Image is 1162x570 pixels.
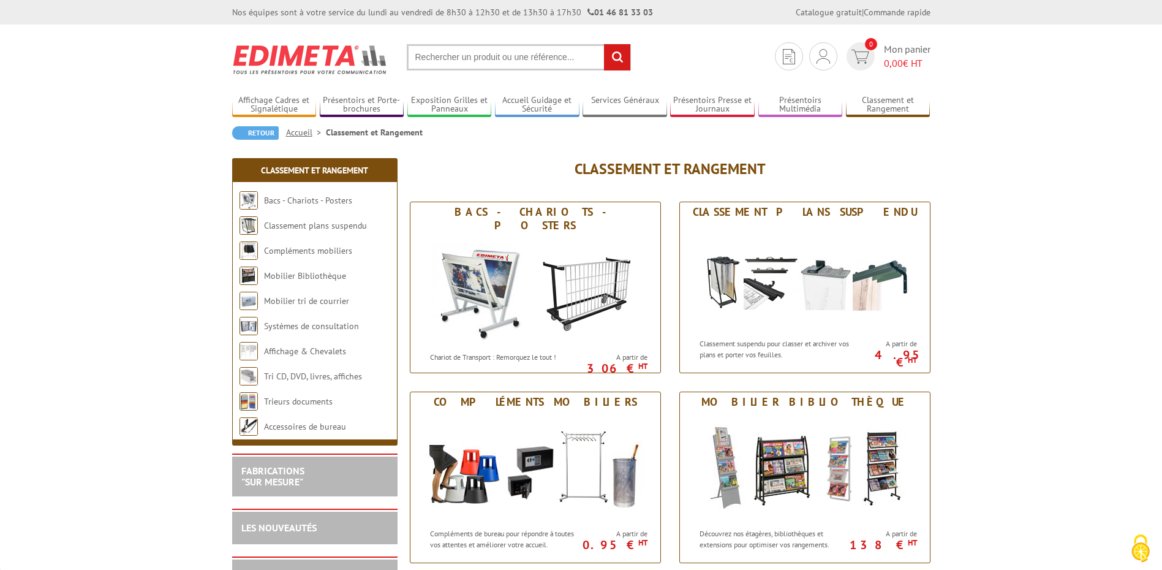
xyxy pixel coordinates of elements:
a: Compléments mobiliers Compléments mobiliers Compléments de bureau pour répondre à toutes vos atte... [410,392,661,563]
div: Mobilier Bibliothèque [683,395,927,409]
span: A partir de [585,529,647,539]
img: Mobilier tri de courrier [240,292,258,310]
img: Accessoires de bureau [240,417,258,436]
sup: HT [638,361,647,371]
img: Classement plans suspendu [692,222,918,332]
a: Accueil [286,127,326,138]
span: 0,00 [884,57,903,69]
img: Mobilier Bibliothèque [692,412,918,522]
p: 306 € [579,365,647,372]
h1: Classement et Rangement [410,161,930,177]
img: Systèmes de consultation [240,317,258,335]
a: Compléments mobiliers [264,245,352,256]
img: Mobilier Bibliothèque [240,267,258,285]
button: Cookies (fenêtre modale) [1119,528,1162,570]
img: Bacs - Chariots - Posters [422,235,649,346]
img: devis rapide [817,49,830,64]
p: 4.95 € [848,351,917,366]
span: A partir de [855,339,917,349]
span: € HT [884,56,930,70]
img: Cookies (fenêtre modale) [1125,533,1156,564]
p: 0.95 € [579,541,647,549]
div: | [796,6,930,18]
a: Catalogue gratuit [796,7,862,18]
p: Chariot de Transport : Remorquez le tout ! [430,352,582,362]
a: Services Généraux [583,95,667,115]
a: Mobilier tri de courrier [264,295,349,306]
a: Affichage & Chevalets [264,346,346,357]
p: Classement suspendu pour classer et archiver vos plans et porter vos feuilles. [700,338,851,359]
a: Mobilier Bibliothèque Mobilier Bibliothèque Découvrez nos étagères, bibliothèques et extensions p... [679,392,930,563]
p: 138 € [848,541,917,549]
a: Accueil Guidage et Sécurité [495,95,579,115]
img: Affichage & Chevalets [240,342,258,360]
sup: HT [638,538,647,548]
img: Bacs - Chariots - Posters [240,191,258,210]
a: Présentoirs Multimédia [758,95,843,115]
a: Tri CD, DVD, livres, affiches [264,371,362,382]
span: 0 [865,38,877,50]
a: Présentoirs Presse et Journaux [670,95,755,115]
img: Classement plans suspendu [240,216,258,235]
a: Retour [232,126,279,140]
a: devis rapide 0 Mon panier 0,00€ HT [843,42,930,70]
img: Compléments mobiliers [240,241,258,260]
img: Trieurs documents [240,392,258,411]
a: Classement et Rangement [261,165,368,176]
div: Bacs - Chariots - Posters [413,205,657,232]
div: Nos équipes sont à votre service du lundi au vendredi de 8h30 à 12h30 et de 13h30 à 17h30 [232,6,653,18]
span: A partir de [585,352,647,362]
a: Classement et Rangement [846,95,930,115]
img: devis rapide [851,50,869,64]
img: Compléments mobiliers [422,412,649,522]
a: Accessoires de bureau [264,421,346,432]
a: Mobilier Bibliothèque [264,270,346,281]
p: Compléments de bureau pour répondre à toutes vos attentes et améliorer votre accueil. [430,528,582,549]
div: Compléments mobiliers [413,395,657,409]
input: rechercher [604,44,630,70]
div: Classement plans suspendu [683,205,927,219]
a: Systèmes de consultation [264,321,359,332]
a: FABRICATIONS"Sur Mesure" [241,465,304,488]
a: Présentoirs et Porte-brochures [320,95,404,115]
a: Exposition Grilles et Panneaux [407,95,492,115]
a: LES NOUVEAUTÉS [241,522,317,534]
img: devis rapide [783,49,795,64]
a: Bacs - Chariots - Posters [264,195,352,206]
sup: HT [908,538,917,548]
sup: HT [908,355,917,365]
a: Classement plans suspendu Classement plans suspendu Classement suspendu pour classer et archiver ... [679,202,930,373]
a: Classement plans suspendu [264,220,367,231]
a: Affichage Cadres et Signalétique [232,95,317,115]
a: Trieurs documents [264,396,333,407]
a: Commande rapide [864,7,930,18]
input: Rechercher un produit ou une référence... [407,44,631,70]
img: Tri CD, DVD, livres, affiches [240,367,258,386]
strong: 01 46 81 33 03 [587,7,653,18]
span: Mon panier [884,42,930,70]
p: Découvrez nos étagères, bibliothèques et extensions pour optimiser vos rangements. [700,528,851,549]
li: Classement et Rangement [326,126,423,139]
a: Bacs - Chariots - Posters Bacs - Chariots - Posters Chariot de Transport : Remorquez le tout ! A ... [410,202,661,373]
span: A partir de [855,529,917,539]
img: Edimeta [232,37,388,82]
